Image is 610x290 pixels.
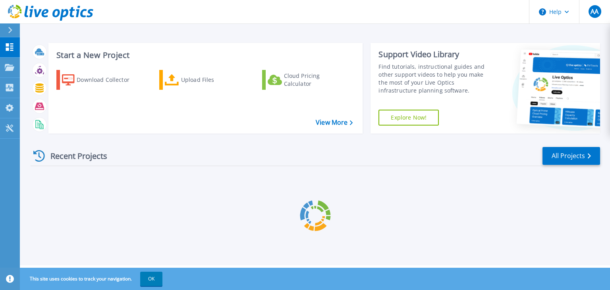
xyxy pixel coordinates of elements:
[284,72,347,88] div: Cloud Pricing Calculator
[31,146,118,166] div: Recent Projects
[181,72,245,88] div: Upload Files
[159,70,248,90] a: Upload Files
[56,70,145,90] a: Download Collector
[378,110,439,126] a: Explore Now!
[56,51,353,60] h3: Start a New Project
[316,119,353,126] a: View More
[262,70,351,90] a: Cloud Pricing Calculator
[77,72,140,88] div: Download Collector
[542,147,600,165] a: All Projects
[591,8,598,15] span: AA
[22,272,162,286] span: This site uses cookies to track your navigation.
[378,49,494,60] div: Support Video Library
[140,272,162,286] button: OK
[378,63,494,95] div: Find tutorials, instructional guides and other support videos to help you make the most of your L...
